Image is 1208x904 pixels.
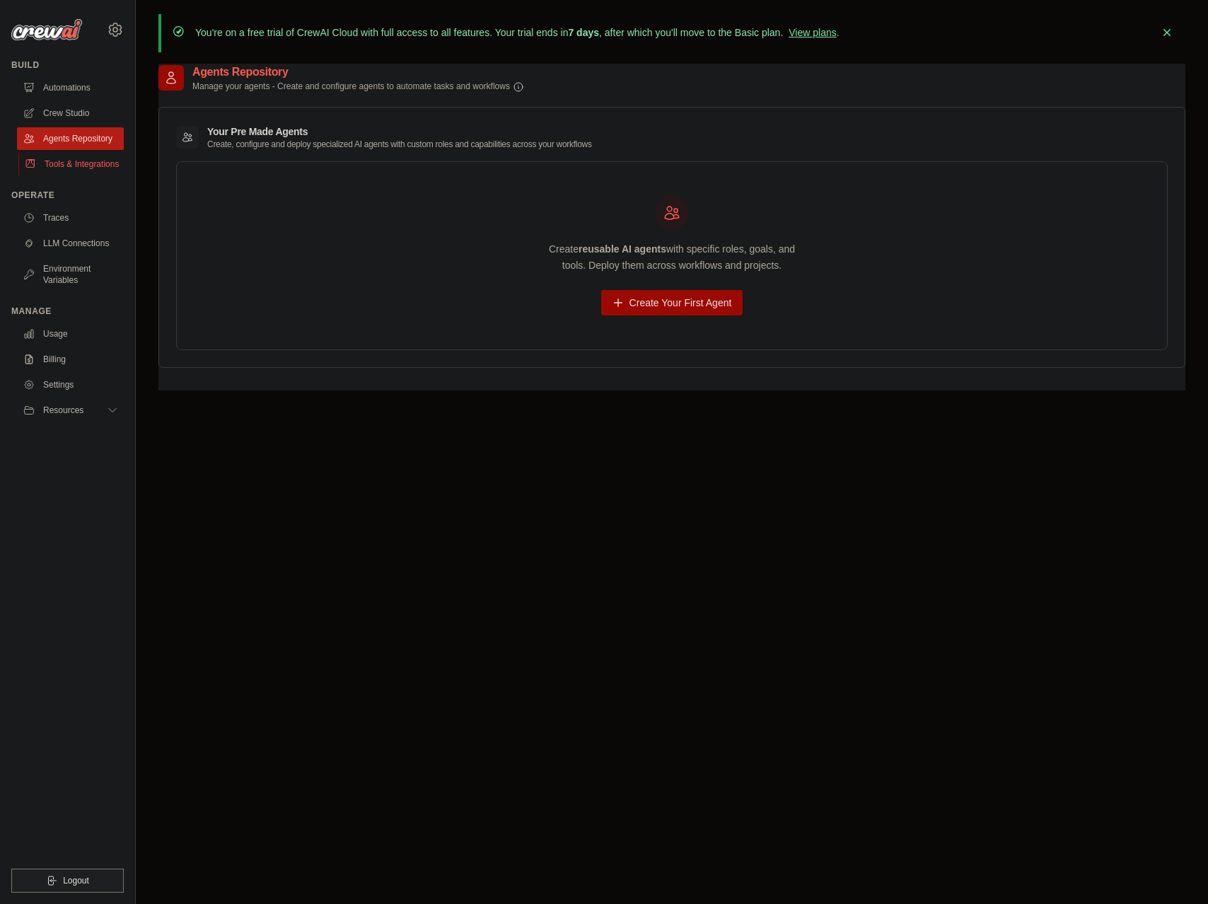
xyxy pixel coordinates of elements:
[195,25,840,40] p: You're on a free trial of CrewAI Cloud with full access to all features. Your trial ends in , aft...
[17,348,124,371] a: Billing
[17,399,124,422] button: Resources
[11,190,124,201] div: Operate
[17,76,124,99] a: Automations
[536,241,808,274] p: Create with specific roles, goals, and tools. Deploy them across workflows and projects.
[11,59,124,71] div: Build
[17,207,124,229] a: Traces
[207,139,592,150] p: Create, configure and deploy specialized AI agents with custom roles and capabilities across your...
[11,19,82,40] img: Logo
[17,127,124,150] a: Agents Repository
[17,323,124,345] a: Usage
[192,64,524,81] h2: Agents Repository
[17,257,124,291] a: Environment Variables
[17,102,124,124] a: Crew Studio
[568,27,599,38] strong: 7 days
[18,153,125,175] a: Tools & Integrations
[789,27,836,38] a: View plans
[601,290,743,315] a: Create Your First Agent
[207,124,592,150] h3: Your Pre Made Agents
[11,306,124,317] div: Manage
[63,875,89,886] span: Logout
[43,405,83,416] span: Resources
[17,232,124,255] a: LLM Connections
[17,373,124,396] a: Settings
[192,81,524,93] p: Manage your agents - Create and configure agents to automate tasks and workflows
[579,243,666,255] strong: reusable AI agents
[11,869,124,893] button: Logout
